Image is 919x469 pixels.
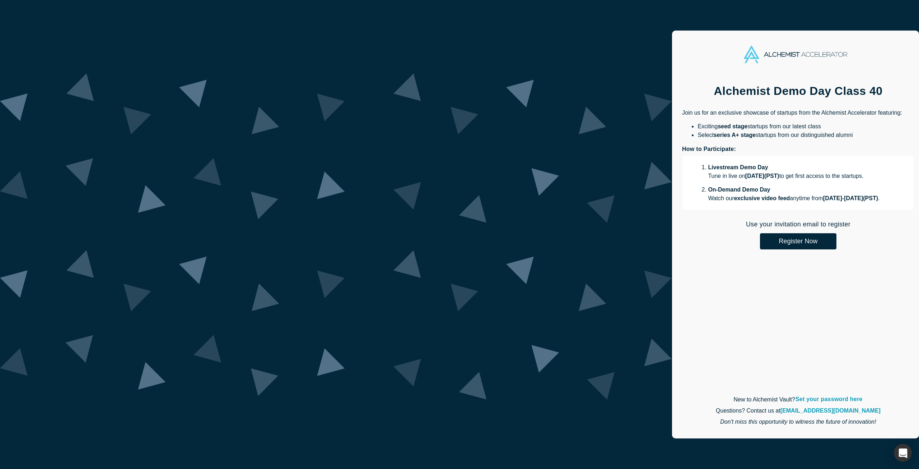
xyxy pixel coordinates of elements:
img: Alchemist Accelerator Logo [744,46,847,63]
a: Set your password here [795,395,863,404]
em: Don't miss this opportunity to witness the future of innovation! [720,419,876,425]
h1: Alchemist Demo Day Class 40 [682,83,914,98]
p: Questions? Contact us at [682,406,914,415]
strong: seed stage [718,123,747,129]
strong: series A+ stage [714,132,756,138]
li: Exciting startups from our latest class [698,122,914,131]
div: Join us for an exclusive showcase of startups from the Alchemist Accelerator featuring: [682,109,914,211]
li: Select startups from our distinguished alumni [698,131,914,139]
strong: How to Participate: [682,146,736,152]
p: Watch our anytime from . [708,194,894,203]
strong: On-Demand Demo Day [708,187,770,193]
strong: exclusive video feed [734,195,790,201]
strong: Livestream Demo Day [708,164,768,170]
strong: [DATE] ( PST ) [745,173,779,179]
p: Tune in live on to get first access to the startups. [708,172,894,180]
button: Register Now [760,233,836,249]
h2: Use your invitation email to register [682,221,914,228]
p: New to Alchemist Vault? [682,395,914,404]
strong: [DATE] - [DATE] ( PST ) [823,195,878,201]
a: [EMAIL_ADDRESS][DOMAIN_NAME] [780,408,881,414]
